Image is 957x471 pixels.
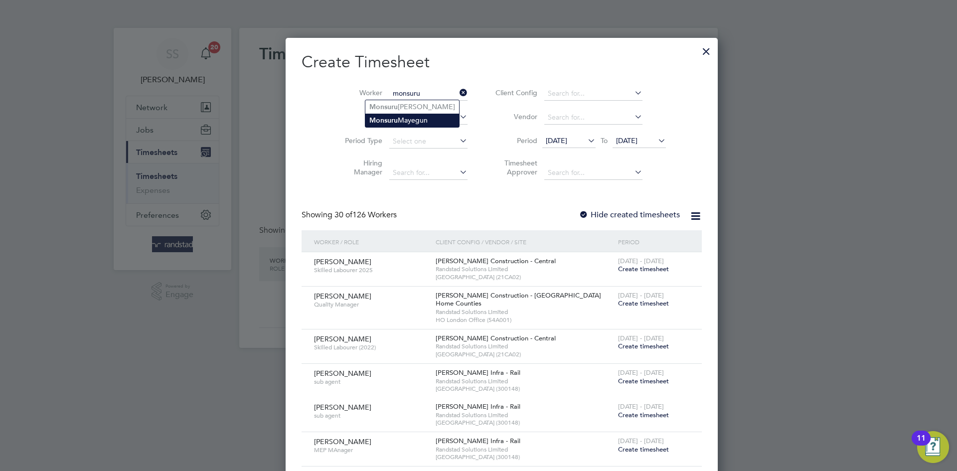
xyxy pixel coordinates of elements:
[314,446,428,454] span: MEP MAnager
[492,136,537,145] label: Period
[436,334,556,342] span: [PERSON_NAME] Construction - Central
[618,334,664,342] span: [DATE] - [DATE]
[436,377,613,385] span: Randstad Solutions Limited
[314,403,371,412] span: [PERSON_NAME]
[436,265,613,273] span: Randstad Solutions Limited
[389,135,468,149] input: Select one
[312,230,433,253] div: Worker / Role
[337,88,382,97] label: Worker
[314,343,428,351] span: Skilled Labourer (2022)
[389,87,468,101] input: Search for...
[598,134,611,147] span: To
[436,350,613,358] span: [GEOGRAPHIC_DATA] (21CA02)
[618,291,664,300] span: [DATE] - [DATE]
[579,210,680,220] label: Hide created timesheets
[618,257,664,265] span: [DATE] - [DATE]
[544,111,642,125] input: Search for...
[616,136,638,145] span: [DATE]
[436,411,613,419] span: Randstad Solutions Limited
[492,112,537,121] label: Vendor
[436,257,556,265] span: [PERSON_NAME] Construction - Central
[314,412,428,420] span: sub agent
[369,103,398,111] b: Monsuru
[618,445,669,454] span: Create timesheet
[618,368,664,377] span: [DATE] - [DATE]
[917,431,949,463] button: Open Resource Center, 11 new notifications
[618,377,669,385] span: Create timesheet
[492,88,537,97] label: Client Config
[436,342,613,350] span: Randstad Solutions Limited
[334,210,352,220] span: 30 of
[618,411,669,419] span: Create timesheet
[365,100,459,114] li: [PERSON_NAME]
[492,158,537,176] label: Timesheet Approver
[436,453,613,461] span: [GEOGRAPHIC_DATA] (300148)
[314,334,371,343] span: [PERSON_NAME]
[436,437,520,445] span: [PERSON_NAME] Infra - Rail
[618,402,664,411] span: [DATE] - [DATE]
[436,419,613,427] span: [GEOGRAPHIC_DATA] (300148)
[618,437,664,445] span: [DATE] - [DATE]
[314,369,371,378] span: [PERSON_NAME]
[436,291,601,308] span: [PERSON_NAME] Construction - [GEOGRAPHIC_DATA] Home Counties
[618,342,669,350] span: Create timesheet
[544,166,642,180] input: Search for...
[436,446,613,454] span: Randstad Solutions Limited
[314,301,428,309] span: Quality Manager
[616,230,692,253] div: Period
[917,438,926,451] div: 11
[389,166,468,180] input: Search for...
[314,437,371,446] span: [PERSON_NAME]
[436,402,520,411] span: [PERSON_NAME] Infra - Rail
[544,87,642,101] input: Search for...
[618,265,669,273] span: Create timesheet
[436,308,613,316] span: Randstad Solutions Limited
[436,273,613,281] span: [GEOGRAPHIC_DATA] (21CA02)
[337,158,382,176] label: Hiring Manager
[436,368,520,377] span: [PERSON_NAME] Infra - Rail
[436,316,613,324] span: HO London Office (54A001)
[546,136,567,145] span: [DATE]
[314,378,428,386] span: sub agent
[618,299,669,308] span: Create timesheet
[337,136,382,145] label: Period Type
[314,257,371,266] span: [PERSON_NAME]
[302,210,399,220] div: Showing
[433,230,616,253] div: Client Config / Vendor / Site
[314,266,428,274] span: Skilled Labourer 2025
[302,52,702,73] h2: Create Timesheet
[337,112,382,121] label: Site
[436,385,613,393] span: [GEOGRAPHIC_DATA] (300148)
[314,292,371,301] span: [PERSON_NAME]
[365,114,459,127] li: Mayegun
[334,210,397,220] span: 126 Workers
[369,116,398,125] b: Monsuru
